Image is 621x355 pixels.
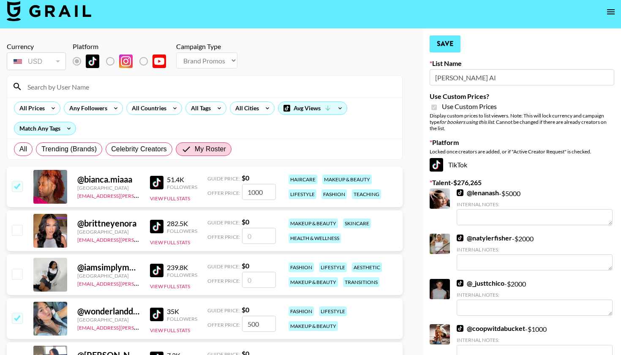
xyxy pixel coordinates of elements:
[77,323,202,331] a: [EMAIL_ADDRESS][PERSON_NAME][DOMAIN_NAME]
[289,175,317,184] div: haircare
[167,219,197,228] div: 282.5K
[207,263,240,270] span: Guide Price:
[77,306,140,317] div: @ wonderlanddiaryy
[343,277,379,287] div: transitions
[207,190,240,196] span: Offer Price:
[602,3,619,20] button: open drawer
[150,308,163,321] img: TikTok
[457,279,613,316] div: - $ 2000
[278,102,347,115] div: Avg Views
[439,119,494,125] em: for bookers using this list
[77,279,202,287] a: [EMAIL_ADDRESS][PERSON_NAME][DOMAIN_NAME]
[242,184,276,200] input: 0
[22,80,397,93] input: Search by User Name
[343,218,371,228] div: skincare
[186,102,212,115] div: All Tags
[150,220,163,233] img: TikTok
[7,1,91,21] img: Grail Talent
[7,51,66,72] div: Currency is locked to USD
[167,175,197,184] div: 51.4K
[457,280,463,287] img: TikTok
[150,283,190,289] button: View Full Stats
[457,189,463,196] img: TikTok
[86,55,99,68] img: TikTok
[207,219,240,226] span: Guide Price:
[430,148,614,155] div: Locked once creators are added, or if "Active Creator Request" is checked.
[14,122,76,135] div: Match Any Tags
[73,42,173,51] div: Platform
[430,35,460,52] button: Save
[77,174,140,185] div: @ bianca.miaaa
[73,52,173,70] div: List locked to TikTok.
[167,307,197,316] div: 35K
[207,322,240,328] span: Offer Price:
[77,229,140,235] div: [GEOGRAPHIC_DATA]
[289,218,338,228] div: makeup & beauty
[457,201,613,208] div: Internal Notes:
[77,273,140,279] div: [GEOGRAPHIC_DATA]
[242,306,249,314] strong: $ 0
[457,324,525,333] a: @coopwitdabucket
[176,42,237,51] div: Campaign Type
[207,307,240,314] span: Guide Price:
[207,234,240,240] span: Offer Price:
[64,102,109,115] div: Any Followers
[289,262,314,272] div: fashion
[457,234,512,242] a: @natylerfisher
[230,102,261,115] div: All Cities
[77,185,140,191] div: [GEOGRAPHIC_DATA]
[352,189,381,199] div: teaching
[457,337,613,343] div: Internal Notes:
[430,158,443,172] img: TikTok
[430,138,614,147] label: Platform
[111,144,167,154] span: Celebrity Creators
[242,316,276,332] input: 0
[127,102,168,115] div: All Countries
[167,228,197,234] div: Followers
[289,189,316,199] div: lifestyle
[150,195,190,202] button: View Full Stats
[289,306,314,316] div: fashion
[167,316,197,322] div: Followers
[430,158,614,172] div: TikTok
[457,325,463,332] img: TikTok
[41,144,97,154] span: Trending (Brands)
[77,262,140,273] div: @ iamsimplymorgan
[322,175,372,184] div: makeup & beauty
[77,317,140,323] div: [GEOGRAPHIC_DATA]
[430,112,614,131] div: Display custom prices to list viewers. Note: This will lock currency and campaign type . Cannot b...
[14,102,46,115] div: All Prices
[150,176,163,189] img: TikTok
[119,55,133,68] img: Instagram
[167,272,197,278] div: Followers
[167,184,197,190] div: Followers
[457,188,613,225] div: - $ 5000
[430,59,614,68] label: List Name
[319,262,347,272] div: lifestyle
[242,218,249,226] strong: $ 0
[457,292,613,298] div: Internal Notes:
[457,234,613,270] div: - $ 2000
[321,189,347,199] div: fashion
[457,246,613,253] div: Internal Notes:
[319,306,347,316] div: lifestyle
[195,144,226,154] span: My Roster
[207,278,240,284] span: Offer Price:
[150,239,190,246] button: View Full Stats
[77,218,140,229] div: @ brittneyenora
[242,228,276,244] input: 0
[442,102,497,111] span: Use Custom Prices
[457,188,499,197] a: @lenanash
[19,144,27,154] span: All
[457,235,463,241] img: TikTok
[242,262,249,270] strong: $ 0
[150,264,163,277] img: TikTok
[77,191,202,199] a: [EMAIL_ADDRESS][PERSON_NAME][DOMAIN_NAME]
[77,235,202,243] a: [EMAIL_ADDRESS][PERSON_NAME][DOMAIN_NAME]
[242,272,276,288] input: 0
[457,279,504,287] a: @_justtchico
[242,174,249,182] strong: $ 0
[207,175,240,182] span: Guide Price:
[153,55,166,68] img: YouTube
[430,178,614,187] label: Talent - $ 276,265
